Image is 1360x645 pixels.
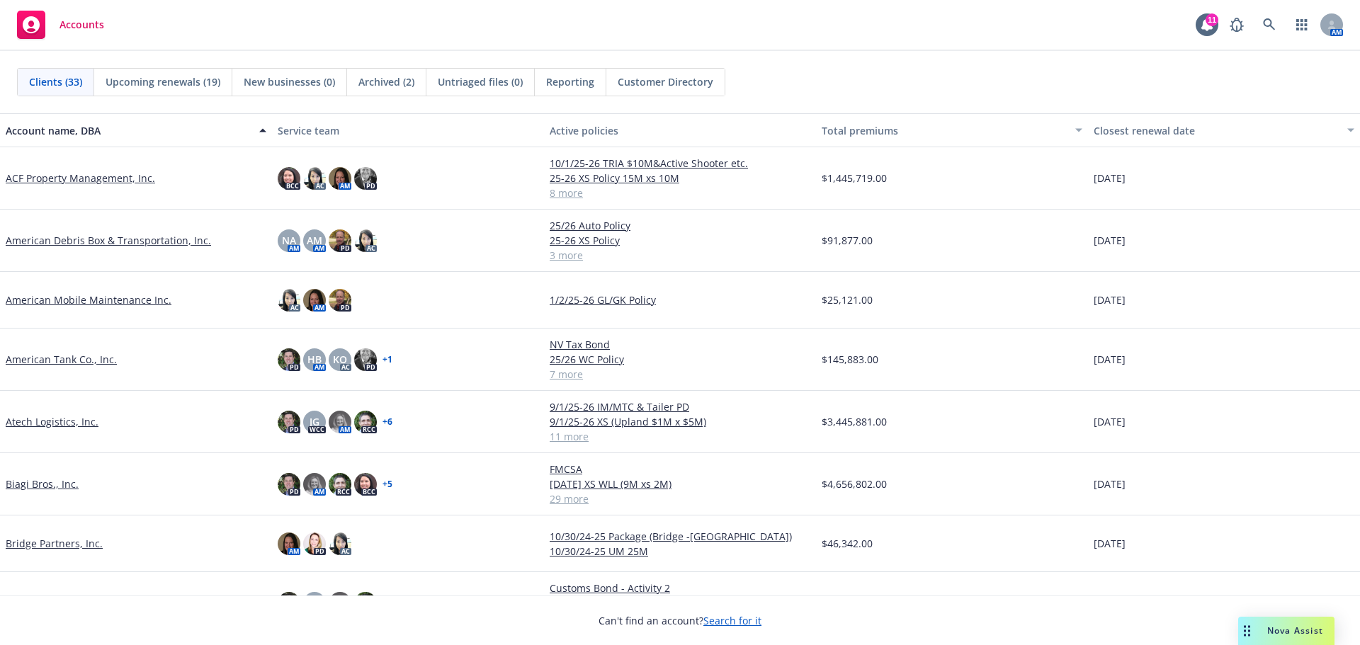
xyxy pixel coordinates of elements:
[822,123,1067,138] div: Total premiums
[599,613,761,628] span: Can't find an account?
[6,233,211,248] a: American Debris Box & Transportation, Inc.
[354,592,377,615] img: photo
[1223,11,1251,39] a: Report a Bug
[550,185,810,200] a: 8 more
[303,167,326,190] img: photo
[550,581,810,595] a: Customs Bond - Activity 2
[1267,624,1323,637] span: Nova Assist
[354,411,377,433] img: photo
[278,123,538,138] div: Service team
[618,74,713,89] span: Customer Directory
[307,352,322,367] span: HB
[303,532,326,555] img: photo
[546,74,594,89] span: Reporting
[822,292,873,307] span: $25,121.00
[278,411,300,433] img: photo
[550,429,810,444] a: 11 more
[329,167,351,190] img: photo
[329,229,351,252] img: photo
[329,592,351,615] img: photo
[358,74,414,89] span: Archived (2)
[550,414,810,429] a: 9/1/25-26 XS (Upland $1M x $5M)
[329,411,351,433] img: photo
[6,414,98,429] a: Atech Logistics, Inc.
[6,123,251,138] div: Account name, DBA
[278,348,300,371] img: photo
[703,614,761,627] a: Search for it
[354,473,377,496] img: photo
[550,337,810,352] a: NV Tax Bond
[1094,536,1126,551] span: [DATE]
[550,544,810,559] a: 10/30/24-25 UM 25M
[382,480,392,489] a: + 5
[550,292,810,307] a: 1/2/25-26 GL/GK Policy
[550,123,810,138] div: Active policies
[550,233,810,248] a: 25-26 XS Policy
[550,171,810,185] a: 25-26 XS Policy 15M xs 10M
[329,473,351,496] img: photo
[816,113,1088,147] button: Total premiums
[106,74,220,89] span: Upcoming renewals (19)
[354,229,377,252] img: photo
[822,233,873,248] span: $91,877.00
[550,529,810,544] a: 10/30/24-25 Package (Bridge -[GEOGRAPHIC_DATA])
[822,171,887,185] span: $1,445,719.00
[822,476,887,491] span: $4,656,802.00
[1238,617,1256,645] div: Drag to move
[1094,476,1126,491] span: [DATE]
[438,74,523,89] span: Untriaged files (0)
[6,292,171,307] a: American Mobile Maintenance Inc.
[550,462,810,476] a: FMCSA
[6,536,103,551] a: Bridge Partners, Inc.
[1255,11,1283,39] a: Search
[303,289,326,312] img: photo
[1094,352,1126,367] span: [DATE]
[244,74,335,89] span: New businesses (0)
[310,414,319,429] span: JG
[822,536,873,551] span: $46,342.00
[550,367,810,382] a: 7 more
[550,399,810,414] a: 9/1/25-26 IM/MTC & Tailer PD
[307,233,322,248] span: AM
[1206,13,1218,26] div: 11
[1094,233,1126,248] span: [DATE]
[1094,292,1126,307] span: [DATE]
[6,352,117,367] a: American Tank Co., Inc.
[354,167,377,190] img: photo
[282,233,296,248] span: NA
[6,171,155,185] a: ACF Property Management, Inc.
[382,355,392,364] a: + 1
[550,491,810,506] a: 29 more
[1094,171,1126,185] span: [DATE]
[354,348,377,371] img: photo
[1094,414,1126,429] span: [DATE]
[550,218,810,233] a: 25/26 Auto Policy
[822,352,878,367] span: $145,883.00
[272,113,544,147] button: Service team
[1238,617,1334,645] button: Nova Assist
[303,473,326,496] img: photo
[1094,123,1339,138] div: Closest renewal date
[333,352,347,367] span: KO
[550,156,810,171] a: 10/1/25-26 TRIA $10M&Active Shooter etc.
[550,248,810,263] a: 3 more
[278,532,300,555] img: photo
[29,74,82,89] span: Clients (33)
[329,289,351,312] img: photo
[550,476,810,491] a: [DATE] XS WLL (9M xs 2M)
[278,473,300,496] img: photo
[6,476,79,491] a: Biagi Bros., Inc.
[278,167,300,190] img: photo
[278,289,300,312] img: photo
[822,414,887,429] span: $3,445,881.00
[278,592,300,615] img: photo
[1288,11,1316,39] a: Switch app
[11,5,110,45] a: Accounts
